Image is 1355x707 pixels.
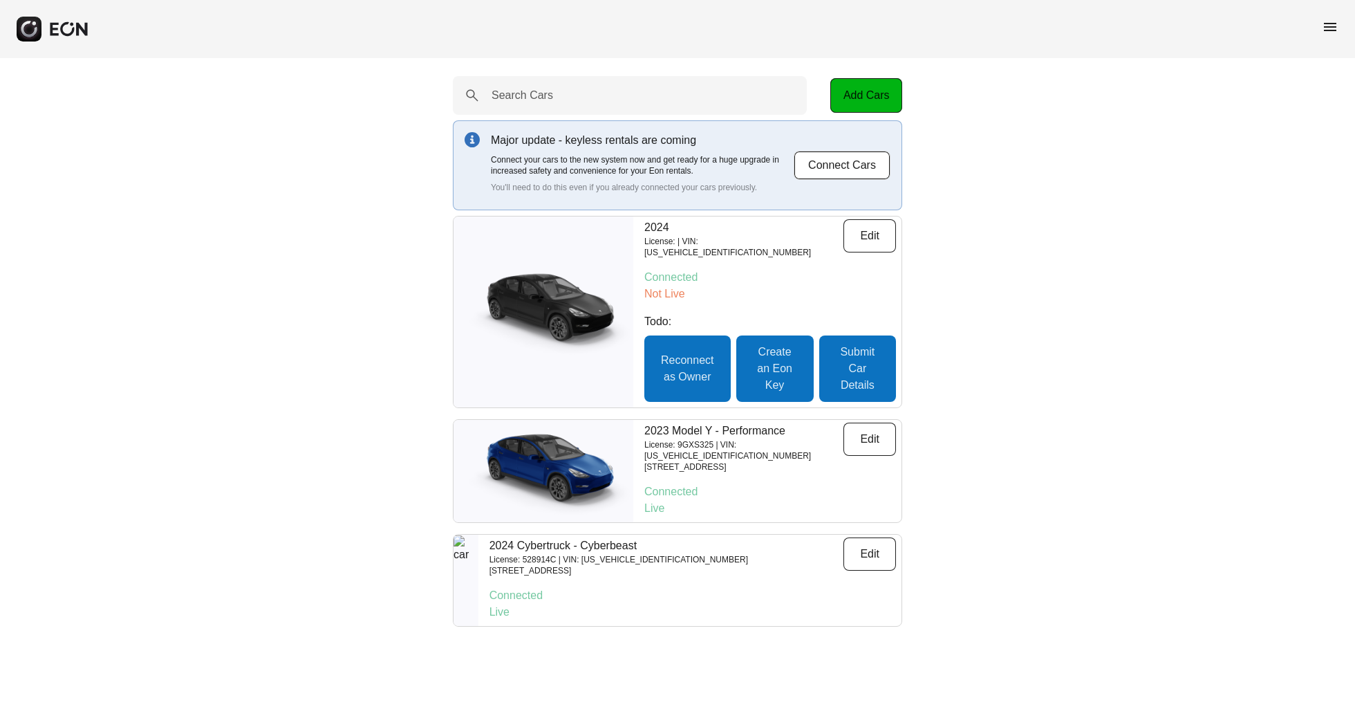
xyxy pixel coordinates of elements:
[492,87,553,104] label: Search Cars
[830,78,902,113] button: Add Cars
[644,269,896,286] p: Connected
[644,336,731,402] button: Reconnect as Owner
[454,426,633,516] img: car
[465,132,480,147] img: info
[644,313,896,330] p: Todo:
[489,554,748,565] p: License: 528914C | VIN: [US_VEHICLE_IDENTIFICATION_NUMBER]
[644,236,843,258] p: License: | VIN: [US_VEHICLE_IDENTIFICATION_NUMBER]
[489,565,748,576] p: [STREET_ADDRESS]
[489,587,896,604] p: Connected
[819,336,896,402] button: Submit Car Details
[489,538,748,554] p: 2024 Cybertruck - Cyberbeast
[843,423,896,456] button: Edit
[491,132,794,149] p: Major update - keyless rentals are coming
[454,535,478,625] img: car
[491,154,794,176] p: Connect your cars to the new system now and get ready for a huge upgrade in increased safety and ...
[644,500,896,517] p: Live
[644,461,843,472] p: [STREET_ADDRESS]
[491,182,794,193] p: You'll need to do this even if you already connected your cars previously.
[843,538,896,571] button: Edit
[644,439,843,461] p: License: 9GXS325 | VIN: [US_VEHICLE_IDENTIFICATION_NUMBER]
[644,423,843,439] p: 2023 Model Y - Performance
[644,219,843,236] p: 2024
[736,336,814,402] button: Create an Eon Key
[794,151,890,180] button: Connect Cars
[454,267,633,357] img: car
[644,286,896,302] p: Not Live
[489,604,896,621] p: Live
[644,484,896,500] p: Connected
[1322,19,1338,35] span: menu
[843,219,896,252] button: Edit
